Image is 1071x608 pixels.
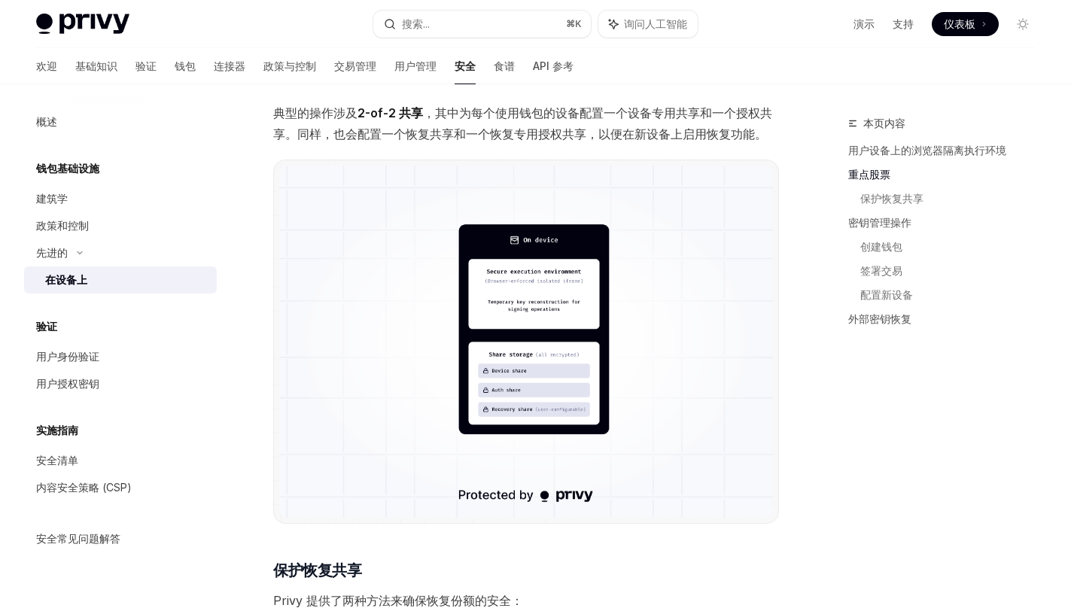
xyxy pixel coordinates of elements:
[279,166,773,518] img: 钱包密钥在设备执行中共享
[36,532,120,545] font: 安全常见问题解答
[334,48,376,84] a: 交易管理
[273,105,358,120] font: 典型的操作涉及
[175,48,196,84] a: 钱包
[24,447,217,474] a: 安全清单
[455,48,476,84] a: 安全
[624,17,687,30] font: 询问人工智能
[848,168,890,181] font: 重点股票
[394,48,437,84] a: 用户管理
[863,117,905,129] font: 本页内容
[214,48,245,84] a: 连接器
[494,48,515,84] a: 食谱
[860,259,1047,283] a: 签署交易
[860,235,1047,259] a: 创建钱包
[860,288,913,301] font: 配置新设备
[75,59,117,72] font: 基础知识
[533,59,574,72] font: API 参考
[24,185,217,212] a: 建筑学
[853,17,875,32] a: 演示
[848,163,1047,187] a: 重点股票
[175,59,196,72] font: 钱包
[45,273,87,286] font: 在设备上
[1011,12,1035,36] button: 切换暗模式
[75,48,117,84] a: 基础知识
[273,105,772,141] font: ，其中为每个使用钱包的设备配置一个设备专用共享和一个授权共享。同样，也会配置一个恢复共享和一个恢复专用授权共享，以便在新设备上启用恢复功能。
[24,212,217,239] a: 政策和控制
[402,17,430,30] font: 搜索...
[860,187,1047,211] a: 保护恢复共享
[932,12,999,36] a: 仪表板
[848,138,1047,163] a: 用户设备上的浏览器隔离执行环境
[36,320,57,333] font: 验证
[273,561,361,579] font: 保护恢复共享
[36,219,89,232] font: 政策和控制
[334,59,376,72] font: 交易管理
[36,192,68,205] font: 建筑学
[860,240,902,253] font: 创建钱包
[36,481,132,494] font: 内容安全策略 (CSP)
[848,312,911,325] font: 外部密钥恢复
[533,48,574,84] a: API 参考
[214,59,245,72] font: 连接器
[394,59,437,72] font: 用户管理
[36,162,99,175] font: 钱包基础设施
[860,264,902,277] font: 签署交易
[36,424,78,436] font: 实施指南
[36,59,57,72] font: 欢迎
[263,59,316,72] font: 政策与控制
[273,593,523,608] font: Privy 提供了两种方法来确保恢复份额的安全：
[36,246,68,259] font: 先进的
[36,115,57,128] font: 概述
[24,525,217,552] a: 安全常见问题解答
[566,18,575,29] font: ⌘
[24,108,217,135] a: 概述
[598,11,698,38] button: 询问人工智能
[263,48,316,84] a: 政策与控制
[24,266,217,293] a: 在设备上
[575,18,582,29] font: K
[944,17,975,30] font: 仪表板
[848,144,1006,157] font: 用户设备上的浏览器隔离执行环境
[24,343,217,370] a: 用户身份验证
[455,59,476,72] font: 安全
[24,370,217,397] a: 用户授权密钥
[135,59,157,72] font: 验证
[860,283,1047,307] a: 配置新设备
[893,17,914,32] a: 支持
[36,48,57,84] a: 欢迎
[36,14,129,35] img: 灯光标志
[848,216,911,229] font: 密钥管理操作
[853,17,875,30] font: 演示
[24,474,217,501] a: 内容安全策略 (CSP)
[893,17,914,30] font: 支持
[36,377,99,390] font: 用户授权密钥
[358,105,423,120] font: 2-of-2 共享
[848,211,1047,235] a: 密钥管理操作
[860,192,923,205] font: 保护恢复共享
[848,307,1047,331] a: 外部密钥恢复
[135,48,157,84] a: 验证
[36,350,99,363] font: 用户身份验证
[494,59,515,72] font: 食谱
[36,454,78,467] font: 安全清单
[373,11,592,38] button: 搜索...⌘K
